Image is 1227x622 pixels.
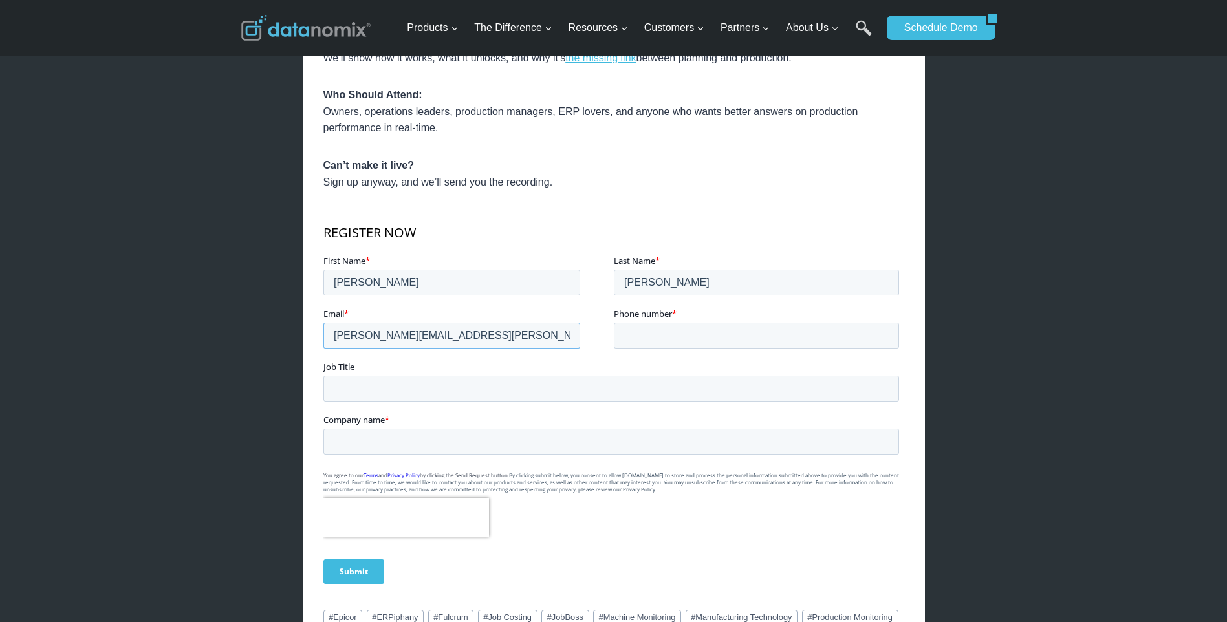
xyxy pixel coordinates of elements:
[323,87,904,136] p: Owners, operations leaders, production managers, ERP lovers, and anyone who wants better answers ...
[323,211,904,595] iframe: Form 0
[323,157,904,190] p: Sign up anyway, and we’ll send you the recording.
[323,89,422,100] strong: Who Should Attend:
[241,15,371,41] img: Datanomix
[323,160,415,171] strong: Can’t make it live?
[786,19,839,36] span: About Us
[856,20,872,49] a: Search
[565,52,636,63] a: the missing link
[474,19,552,36] span: The Difference
[887,16,986,40] a: Schedule Demo
[402,7,880,49] nav: Primary Navigation
[569,19,628,36] span: Resources
[721,19,770,36] span: Partners
[644,19,704,36] span: Customers
[323,50,904,67] p: We’ll show how it works, what it unlocks, and why it’s between planning and production.
[407,19,458,36] span: Products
